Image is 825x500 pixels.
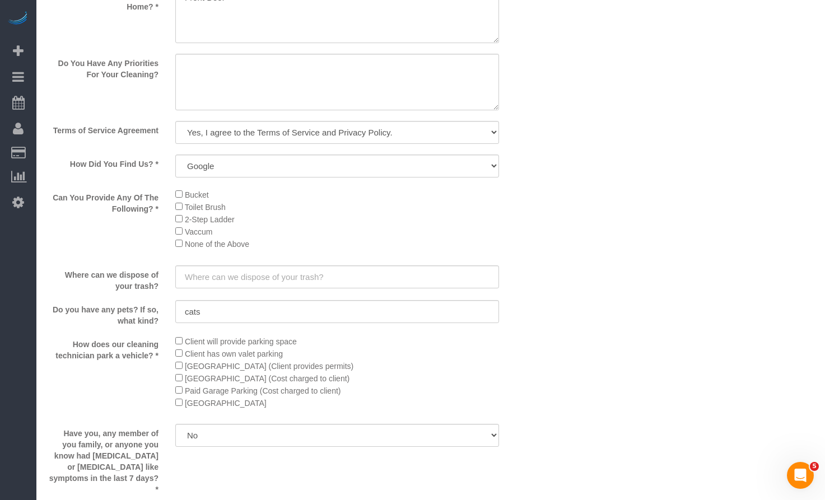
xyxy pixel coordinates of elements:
span: [GEOGRAPHIC_DATA] (Cost charged to client) [185,374,349,383]
span: Toilet Brush [185,203,226,212]
span: 5 [810,462,819,471]
span: [GEOGRAPHIC_DATA] (Client provides permits) [185,362,353,371]
label: Do you have any pets? If so, what kind? [39,300,167,326]
label: Can You Provide Any Of The Following? * [39,188,167,214]
iframe: Intercom live chat [787,462,814,489]
span: Vaccum [185,227,213,236]
label: Do You Have Any Priorities For Your Cleaning? [39,54,167,80]
img: Automaid Logo [7,11,29,27]
span: 2-Step Ladder [185,215,235,224]
label: Terms of Service Agreement [39,121,167,136]
span: None of the Above [185,240,249,249]
span: Bucket [185,190,209,199]
input: Do you have any pets? If so, what kind? [175,300,499,323]
label: Where can we dispose of your trash? [39,265,167,292]
label: Have you, any member of you family, or anyone you know had [MEDICAL_DATA] or [MEDICAL_DATA] like ... [39,424,167,495]
label: How does our cleaning technician park a vehicle? * [39,335,167,361]
span: Paid Garage Parking (Cost charged to client) [185,386,341,395]
span: Client will provide parking space [185,337,297,346]
span: [GEOGRAPHIC_DATA] [185,399,267,408]
span: Client has own valet parking [185,349,283,358]
input: Where can we dispose of your trash? [175,265,499,288]
label: How Did You Find Us? * [39,155,167,170]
